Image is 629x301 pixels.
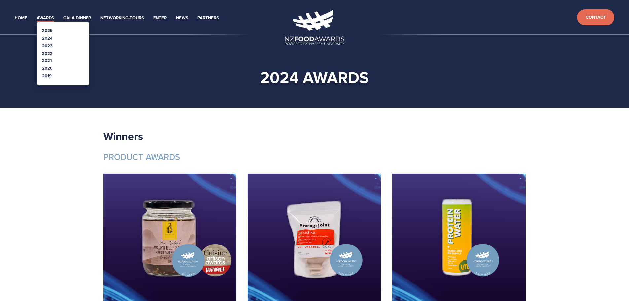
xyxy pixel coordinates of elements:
[197,14,219,22] a: Partners
[42,57,52,64] a: 2021
[42,35,52,41] a: 2024
[577,9,614,25] a: Contact
[42,50,52,56] a: 2022
[42,65,52,71] a: 2020
[15,14,27,22] a: Home
[63,14,91,22] a: Gala Dinner
[42,43,52,49] a: 2023
[114,67,515,87] h1: 2024 Awards
[103,152,526,163] h3: PRODUCT AWARDS
[42,27,52,34] a: 2025
[37,14,54,22] a: Awards
[100,14,144,22] a: Networking-Tours
[42,73,52,79] a: 2019
[103,129,143,144] strong: Winners
[176,14,188,22] a: News
[153,14,167,22] a: Enter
